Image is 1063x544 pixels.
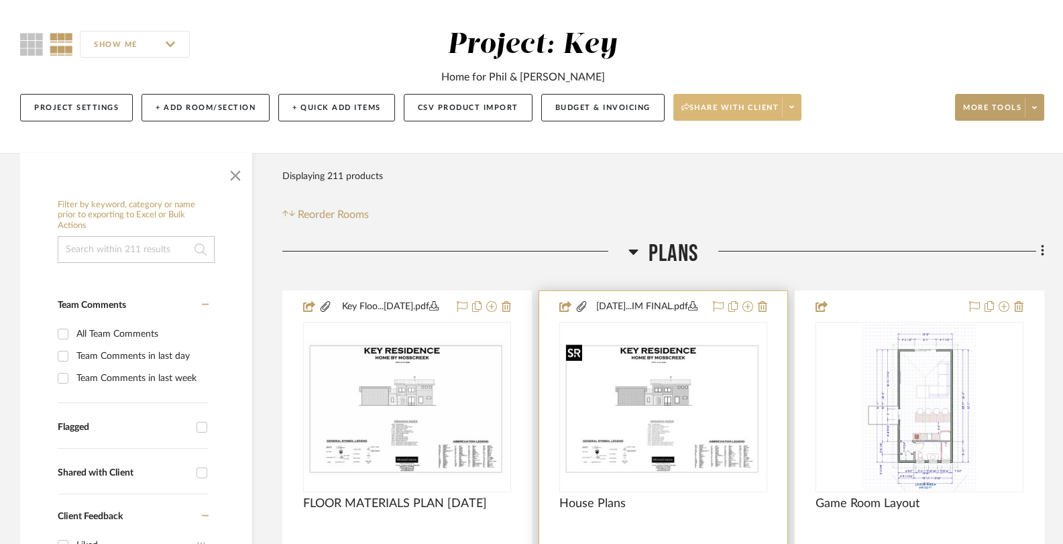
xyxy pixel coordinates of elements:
span: Game Room Layout [816,496,919,511]
div: All Team Comments [76,323,205,345]
span: Team Comments [58,301,126,310]
div: 0 [560,323,767,492]
img: Game Room Layout [862,323,976,491]
div: Home for Phil & [PERSON_NAME] [441,69,605,85]
img: FLOOR MATERIALS PLAN 9.4.25 [304,339,510,476]
span: Plans [649,239,698,268]
button: [DATE]...IM FINAL.pdf [588,299,705,315]
button: Close [222,160,249,186]
button: + Quick Add Items [278,94,395,121]
button: Share with client [673,94,802,121]
button: CSV Product Import [404,94,533,121]
span: Client Feedback [58,512,123,521]
span: FLOOR MATERIALS PLAN [DATE] [303,496,487,511]
div: Flagged [58,422,190,433]
div: Shared with Client [58,468,190,479]
span: More tools [963,103,1021,123]
span: Share with client [681,103,779,123]
div: Displaying 211 products [282,163,383,190]
h6: Filter by keyword, category or name prior to exporting to Excel or Bulk Actions [58,200,215,231]
div: Team Comments in last day [76,345,205,367]
button: Key Floo...[DATE].pdf [332,299,449,315]
span: House Plans [559,496,626,511]
button: Budget & Invoicing [541,94,665,121]
img: House Plans [561,339,766,476]
div: Project: Key [447,31,617,59]
div: Team Comments in last week [76,368,205,389]
button: More tools [955,94,1044,121]
button: Reorder Rooms [282,207,369,223]
span: Reorder Rooms [298,207,369,223]
button: + Add Room/Section [142,94,270,121]
button: Project Settings [20,94,133,121]
input: Search within 211 results [58,236,215,263]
